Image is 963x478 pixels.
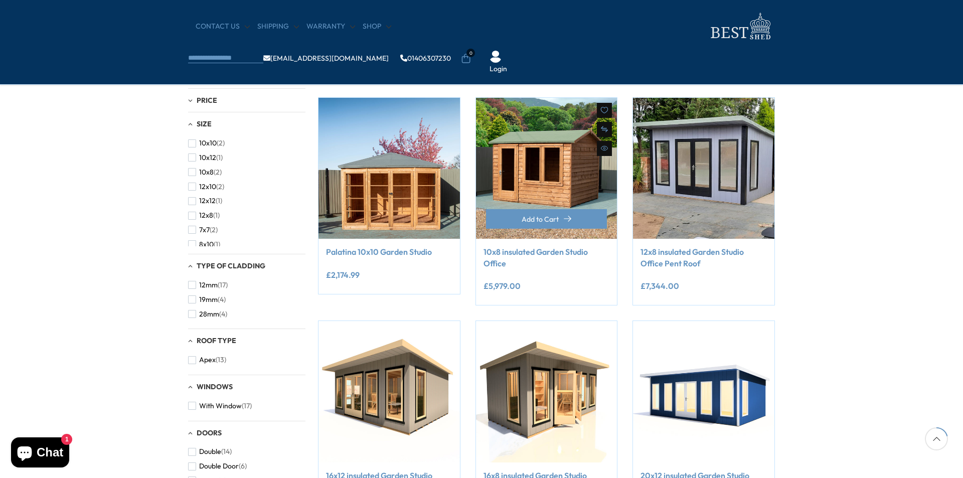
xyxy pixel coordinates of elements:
[363,22,391,32] a: Shop
[188,399,252,413] button: With Window
[217,139,225,147] span: (2)
[199,183,216,191] span: 12x10
[216,153,223,162] span: (1)
[705,10,775,43] img: logo
[461,54,471,64] a: 0
[199,462,239,470] span: Double Door
[199,139,217,147] span: 10x10
[188,208,220,223] button: 12x8
[216,356,226,364] span: (13)
[188,353,226,367] button: Apex
[197,261,265,270] span: Type of Cladding
[218,295,226,304] span: (4)
[199,197,216,205] span: 12x12
[219,310,227,318] span: (4)
[188,223,218,237] button: 7x7
[8,437,72,470] inbox-online-store-chat: Shopify online store chat
[197,382,233,391] span: Windows
[188,278,228,292] button: 12mm
[490,64,507,74] a: Login
[199,226,210,234] span: 7x7
[326,246,452,257] a: Palatina 10x10 Garden Studio
[221,447,232,456] span: (14)
[188,292,226,307] button: 19mm
[188,459,247,473] button: Double Door
[188,444,232,459] button: Double
[214,240,220,249] span: (1)
[188,307,227,322] button: 28mm
[197,119,212,128] span: Size
[199,356,216,364] span: Apex
[188,165,222,180] button: 10x8
[318,321,460,462] img: 16x12 insulated Garden Studio Office Pent Roof - Best Shed
[306,22,355,32] a: Warranty
[484,282,521,290] ins: £5,979.00
[242,402,252,410] span: (17)
[199,447,221,456] span: Double
[210,226,218,234] span: (2)
[214,168,222,177] span: (2)
[199,153,216,162] span: 10x12
[476,98,617,239] img: 10x8 insulated Garden Studio Office - Best Shed
[400,55,451,62] a: 01406307230
[197,96,217,105] span: Price
[326,271,360,279] ins: £2,174.99
[188,136,225,150] button: 10x10
[199,168,214,177] span: 10x8
[199,402,242,410] span: With Window
[640,282,679,290] ins: £7,344.00
[188,180,224,194] button: 12x10
[476,321,617,462] img: 16x8 insulated Garden Studio Office Pent Roof - Best Shed
[239,462,247,470] span: (6)
[199,295,218,304] span: 19mm
[199,211,213,220] span: 12x8
[197,336,236,345] span: Roof Type
[484,246,610,269] a: 10x8 insulated Garden Studio Office
[216,183,224,191] span: (2)
[486,209,607,229] button: Add to Cart
[633,321,774,462] img: 20x12 insulated Garden Studio Office Pent Roof - Best Shed
[196,22,250,32] a: CONTACT US
[199,281,218,289] span: 12mm
[216,197,222,205] span: (1)
[466,49,475,57] span: 0
[218,281,228,289] span: (17)
[633,98,774,239] img: 12x8 insulated Garden Studio Office Pent Roof - Best Shed
[188,194,222,208] button: 12x12
[490,51,502,63] img: User Icon
[199,240,214,249] span: 8x10
[199,310,219,318] span: 28mm
[257,22,299,32] a: Shipping
[197,428,222,437] span: Doors
[188,150,223,165] button: 10x12
[522,216,559,223] span: Add to Cart
[640,246,767,269] a: 12x8 insulated Garden Studio Office Pent Roof
[188,237,220,252] button: 8x10
[213,211,220,220] span: (1)
[263,55,389,62] a: [EMAIL_ADDRESS][DOMAIN_NAME]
